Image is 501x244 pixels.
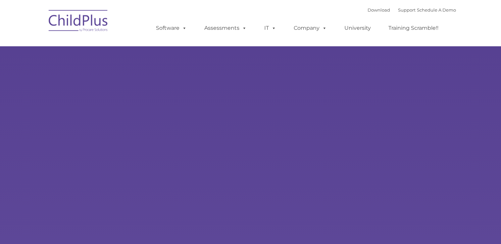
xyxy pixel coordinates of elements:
a: Schedule A Demo [417,7,456,13]
a: Company [287,21,333,35]
a: Download [368,7,390,13]
a: Software [149,21,193,35]
a: University [338,21,377,35]
a: IT [258,21,283,35]
a: Assessments [198,21,253,35]
a: Support [398,7,416,13]
a: Training Scramble!! [382,21,445,35]
font: | [368,7,456,13]
img: ChildPlus by Procare Solutions [45,5,112,38]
